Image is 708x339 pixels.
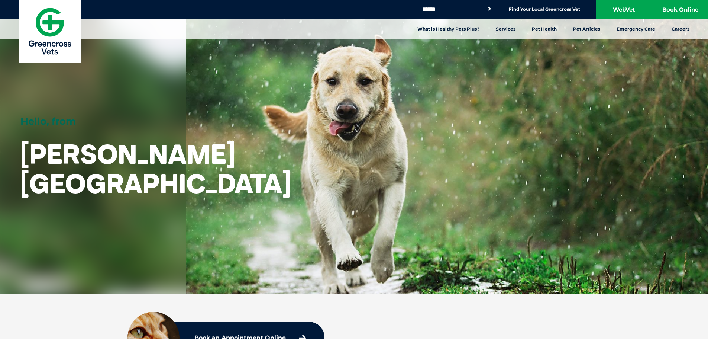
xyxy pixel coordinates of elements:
[663,19,698,39] a: Careers
[20,139,291,198] h1: [PERSON_NAME][GEOGRAPHIC_DATA]
[509,6,580,12] a: Find Your Local Greencross Vet
[608,19,663,39] a: Emergency Care
[409,19,488,39] a: What is Healthy Pets Plus?
[565,19,608,39] a: Pet Articles
[488,19,524,39] a: Services
[524,19,565,39] a: Pet Health
[486,5,493,13] button: Search
[20,115,76,127] span: Hello, from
